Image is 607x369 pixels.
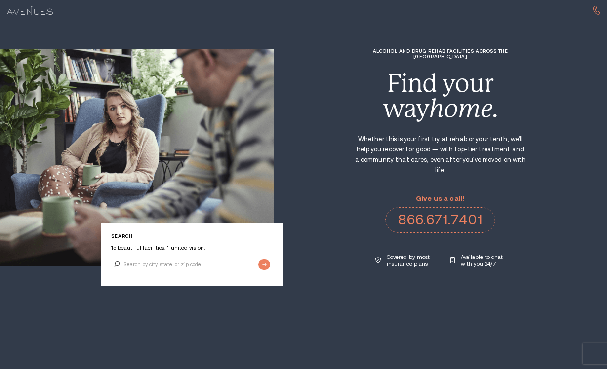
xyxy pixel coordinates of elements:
a: Available to chat with you 24/7 [450,254,506,267]
a: Covered by most insurance plans [375,254,432,267]
p: 15 beautiful facilities. 1 united vision. [111,244,272,251]
p: Available to chat with you 24/7 [461,254,506,267]
p: Give us a call! [385,195,495,202]
div: Find your way [354,71,527,121]
i: home. [429,94,498,123]
h1: Alcohol and Drug Rehab Facilities across the [GEOGRAPHIC_DATA] [354,48,527,59]
p: Whether this is your first try at rehab or your tenth, we'll help you recover for good — with top... [354,134,527,176]
p: Search [111,233,272,239]
p: Covered by most insurance plans [387,254,432,267]
input: Submit [258,259,270,270]
input: Search by city, state, or zip code [111,255,272,275]
a: 866.671.7401 [385,207,495,233]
